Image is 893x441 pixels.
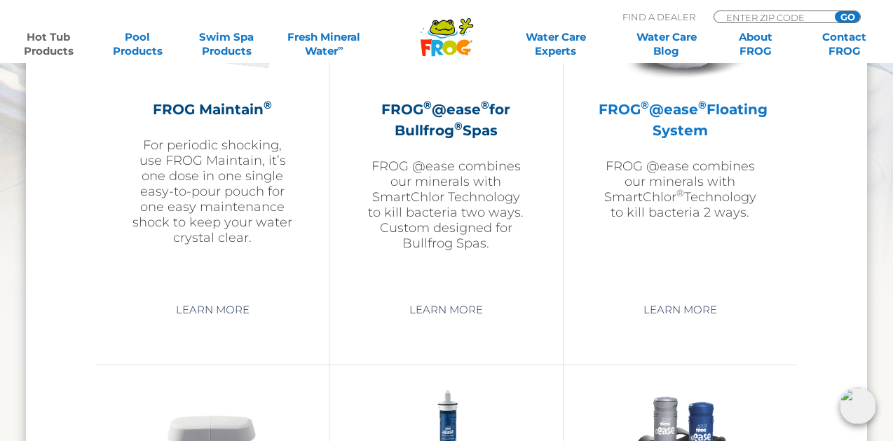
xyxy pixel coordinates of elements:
a: ContactFROG [810,30,879,58]
a: Learn More [393,297,499,323]
a: Water CareExperts [500,30,612,58]
a: Learn More [627,297,733,323]
sup: ® [698,98,707,111]
a: AboutFROG [721,30,790,58]
sup: ® [481,98,489,111]
p: For periodic shocking, use FROG Maintain, it’s one dose in one single easy-to-pour pouch for one ... [131,137,294,245]
sup: ® [676,187,684,198]
img: openIcon [840,388,876,424]
input: Zip Code Form [725,11,819,23]
h2: FROG @ease Floating System [599,99,762,141]
sup: ® [641,98,649,111]
a: Hot TubProducts [14,30,83,58]
h2: FROG Maintain [131,99,294,120]
sup: ® [423,98,432,111]
p: FROG @ease combines our minerals with SmartChlor Technology to kill bacteria two ways. Custom des... [364,158,527,251]
input: GO [835,11,860,22]
a: Fresh MineralWater∞ [281,30,367,58]
sup: ® [264,98,272,111]
a: Swim SpaProducts [192,30,261,58]
h2: FROG @ease for Bullfrog Spas [364,99,527,141]
a: Water CareBlog [632,30,701,58]
a: Learn More [160,297,266,323]
a: PoolProducts [103,30,172,58]
p: Find A Dealer [622,11,695,23]
sup: ∞ [338,43,343,53]
p: FROG @ease combines our minerals with SmartChlor Technology to kill bacteria 2 ways. [599,158,762,220]
sup: ® [454,119,463,133]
